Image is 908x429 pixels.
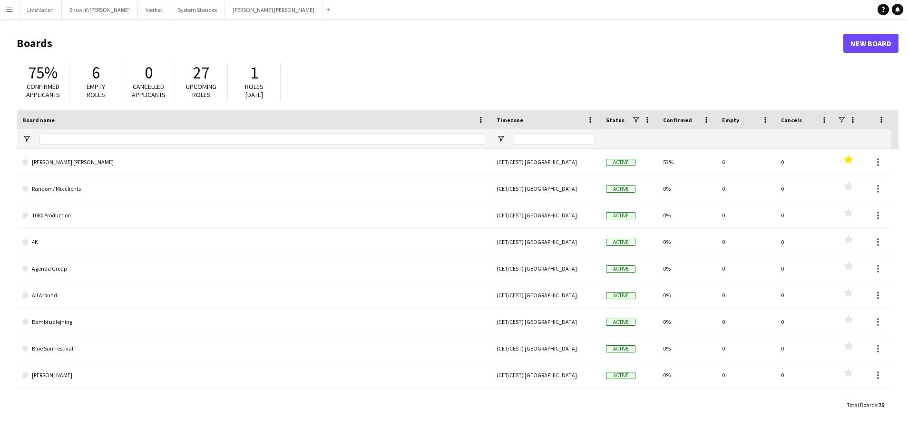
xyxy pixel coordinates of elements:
[22,149,485,175] a: [PERSON_NAME] [PERSON_NAME]
[87,82,105,99] span: Empty roles
[497,135,505,143] button: Open Filter Menu
[657,362,716,388] div: 0%
[606,159,635,166] span: Active
[722,117,739,124] span: Empty
[657,309,716,335] div: 0%
[775,255,834,282] div: 0
[716,282,775,308] div: 0
[606,185,635,193] span: Active
[663,117,692,124] span: Confirmed
[22,362,485,389] a: [PERSON_NAME]
[92,62,100,83] span: 6
[245,82,264,99] span: Roles [DATE]
[170,0,225,19] button: System Standex
[716,229,775,255] div: 0
[491,282,600,308] div: (CET/CEST) [GEOGRAPHIC_DATA]
[514,133,595,145] input: Timezone Filter Input
[138,0,170,19] button: Værket
[716,149,775,175] div: 6
[491,175,600,202] div: (CET/CEST) [GEOGRAPHIC_DATA]
[716,175,775,202] div: 0
[775,229,834,255] div: 0
[17,36,843,50] h1: Boards
[145,62,153,83] span: 0
[22,255,485,282] a: Agenda Group
[491,202,600,228] div: (CET/CEST) [GEOGRAPHIC_DATA]
[657,335,716,361] div: 0%
[39,133,485,145] input: Board name Filter Input
[186,82,216,99] span: Upcoming roles
[250,62,258,83] span: 1
[775,362,834,388] div: 0
[716,202,775,228] div: 0
[775,175,834,202] div: 0
[22,282,485,309] a: All Around
[22,202,485,229] a: 1080 Production
[847,396,884,414] div: :
[775,282,834,308] div: 0
[491,229,600,255] div: (CET/CEST) [GEOGRAPHIC_DATA]
[606,212,635,219] span: Active
[132,82,166,99] span: Cancelled applicants
[775,389,834,415] div: 0
[606,345,635,352] span: Active
[657,229,716,255] div: 0%
[491,309,600,335] div: (CET/CEST) [GEOGRAPHIC_DATA]
[491,362,600,388] div: (CET/CEST) [GEOGRAPHIC_DATA]
[716,335,775,361] div: 0
[657,389,716,415] div: 0%
[606,117,625,124] span: Status
[775,202,834,228] div: 0
[716,389,775,415] div: 0
[26,82,60,99] span: Confirmed applicants
[606,239,635,246] span: Active
[606,292,635,299] span: Active
[781,117,802,124] span: Cancels
[606,372,635,379] span: Active
[193,62,209,83] span: 27
[775,335,834,361] div: 0
[657,202,716,228] div: 0%
[22,335,485,362] a: Blue Sun Festival
[20,0,62,19] button: LiveNation
[491,255,600,282] div: (CET/CEST) [GEOGRAPHIC_DATA]
[22,135,31,143] button: Open Filter Menu
[716,309,775,335] div: 0
[716,255,775,282] div: 0
[843,34,898,53] a: New Board
[22,175,485,202] a: Random/ Mix clients
[497,117,523,124] span: Timezone
[879,401,884,409] span: 75
[657,282,716,308] div: 0%
[775,309,834,335] div: 0
[606,319,635,326] span: Active
[22,229,485,255] a: 4K
[22,117,55,124] span: Board name
[657,175,716,202] div: 0%
[22,389,485,415] a: Cupello Copenhaden Stage crew
[491,149,600,175] div: (CET/CEST) [GEOGRAPHIC_DATA]
[716,362,775,388] div: 0
[657,149,716,175] div: 53%
[62,0,138,19] button: Show-if/[PERSON_NAME]
[775,149,834,175] div: 0
[28,62,58,83] span: 75%
[606,265,635,273] span: Active
[491,335,600,361] div: (CET/CEST) [GEOGRAPHIC_DATA]
[491,389,600,415] div: (CET/CEST) [GEOGRAPHIC_DATA]
[657,255,716,282] div: 0%
[225,0,322,19] button: [PERSON_NAME] [PERSON_NAME]
[847,401,877,409] span: Total Boards
[22,309,485,335] a: Bambi udlejning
